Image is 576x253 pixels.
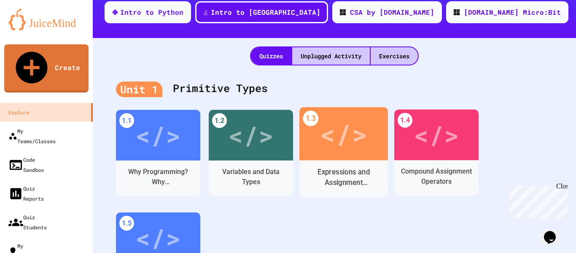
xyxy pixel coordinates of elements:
[8,8,84,30] img: logo-orange.svg
[340,9,346,15] img: CODE_logo_RGB.png
[228,116,274,154] div: </>
[8,155,44,175] div: Code Sandbox
[306,167,382,188] div: Expressions and Assignment Statements
[116,82,162,98] div: Unit 1
[371,47,418,65] div: Exercises
[122,167,194,187] div: Why Programming? Why [GEOGRAPHIC_DATA]?
[320,114,367,154] div: </>
[401,166,472,187] div: Compound Assignment Operators
[303,111,318,126] div: 1.3
[119,113,134,128] div: 1.1
[251,47,291,65] div: Quizzes
[215,167,287,187] div: Variables and Data Types
[8,183,44,204] div: Quiz Reports
[350,7,434,17] div: CSA by [DOMAIN_NAME]
[120,7,183,17] div: Intro to Python
[8,107,29,117] div: Explore
[506,182,568,218] iframe: chat widget
[292,47,370,65] div: Unplugged Activity
[414,116,459,154] div: </>
[116,72,553,106] div: Primitive Types
[119,216,134,231] div: 1.5
[8,212,47,232] div: Quiz Students
[212,113,227,128] div: 1.2
[541,219,568,245] iframe: chat widget
[398,113,412,128] div: 1.4
[3,3,58,54] div: Chat with us now!Close
[211,7,320,17] div: Intro to [GEOGRAPHIC_DATA]
[454,9,460,15] img: CODE_logo_RGB.png
[4,44,89,92] a: Create
[464,7,561,17] div: [DOMAIN_NAME] Micro:Bit
[8,126,56,146] div: My Teams/Classes
[135,116,181,154] div: </>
